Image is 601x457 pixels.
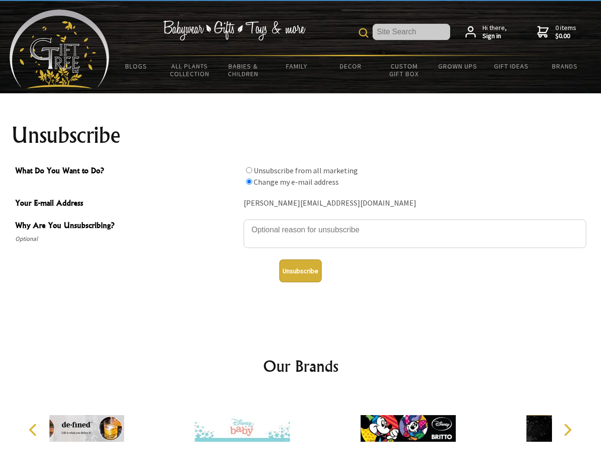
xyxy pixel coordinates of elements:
span: Your E-mail Address [15,197,239,211]
h1: Unsubscribe [11,124,590,147]
span: Why Are You Unsubscribing? [15,219,239,233]
span: Optional [15,233,239,245]
strong: $0.00 [555,32,576,40]
a: Custom Gift Box [377,56,431,84]
img: Babywear - Gifts - Toys & more [163,20,305,40]
a: Babies & Children [217,56,270,84]
button: Previous [24,419,45,440]
img: Babyware - Gifts - Toys and more... [10,10,109,89]
label: Unsubscribe from all marketing [254,166,358,175]
a: BLOGS [109,56,163,76]
div: [PERSON_NAME][EMAIL_ADDRESS][DOMAIN_NAME] [244,196,586,211]
span: Hi there, [483,24,507,40]
a: Family [270,56,324,76]
span: 0 items [555,23,576,40]
input: Site Search [373,24,450,40]
a: 0 items$0.00 [537,24,576,40]
strong: Sign in [483,32,507,40]
a: Grown Ups [431,56,484,76]
a: Brands [538,56,592,76]
input: What Do You Want to Do? [246,179,252,185]
span: What Do You Want to Do? [15,165,239,179]
label: Change my e-mail address [254,177,339,187]
img: product search [359,28,368,38]
button: Next [557,419,578,440]
a: Decor [324,56,377,76]
textarea: Why Are You Unsubscribing? [244,219,586,248]
a: Gift Ideas [484,56,538,76]
a: All Plants Collection [163,56,217,84]
a: Hi there,Sign in [465,24,507,40]
button: Unsubscribe [279,259,322,282]
input: What Do You Want to Do? [246,167,252,173]
h2: Our Brands [19,355,582,378]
